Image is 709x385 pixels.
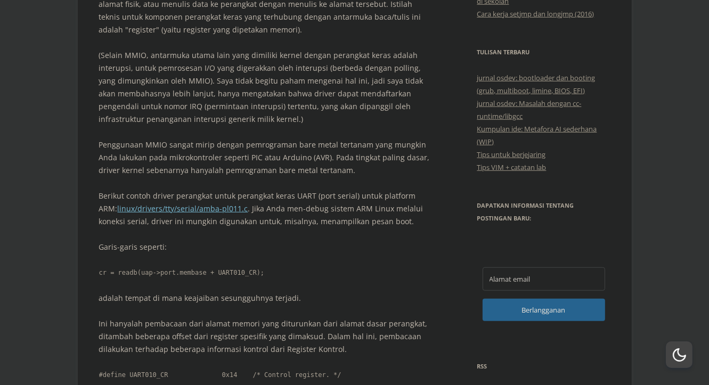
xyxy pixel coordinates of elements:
[477,362,487,370] font: RSS
[483,267,605,291] input: Alamat email
[99,140,430,175] font: Penggunaan MMIO sangat mirip dengan pemrograman bare metal tertanam yang mungkin Anda lakukan pad...
[99,191,416,214] font: Berikut contoh driver perangkat untuk perangkat keras UART (port serial) untuk platform ARM:
[99,266,432,279] code: cr = readb(uap->port.membase + UART010_CR);
[99,318,428,354] font: Ini hanyalah pembacaan dari alamat memori yang diturunkan dari alamat dasar perangkat, ditambah b...
[477,48,530,56] font: Tulisan Terbaru
[99,242,167,252] font: Garis-garis seperti:
[99,293,301,303] font: adalah tempat di mana keajaiban sesungguhnya terjadi.
[477,201,574,222] font: Dapatkan informasi tentang postingan baru:
[99,203,423,226] font: . Jika Anda men-debug sistem ARM Linux melalui koneksi serial, driver ini mungkin digunakan untuk...
[99,50,423,124] font: (Selain MMIO, antarmuka utama lain yang dimiliki kernel dengan perangkat keras adalah interupsi, ...
[522,305,566,315] font: Berlangganan
[483,299,605,321] button: Berlangganan
[477,162,547,172] a: Tips VIM + catatan lab
[477,99,582,121] a: jurnal osdev: Masalah dengan cc-runtime/libgcc
[118,203,248,214] a: linux/drivers/tty/serial/amba-pl011.c
[477,9,594,19] a: Cara kerja setjmp dan longjmp (2016)
[477,150,546,159] a: Tips untuk berjejaring
[99,368,432,381] code: #define UART010_CR 0x14 /* Control register. */
[477,73,596,95] a: jurnal osdev: bootloader dan booting (grub, multiboot, limine, BIOS, EFI)
[477,124,597,146] a: Kumpulan ide: Metafora AI sederhana (WIP)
